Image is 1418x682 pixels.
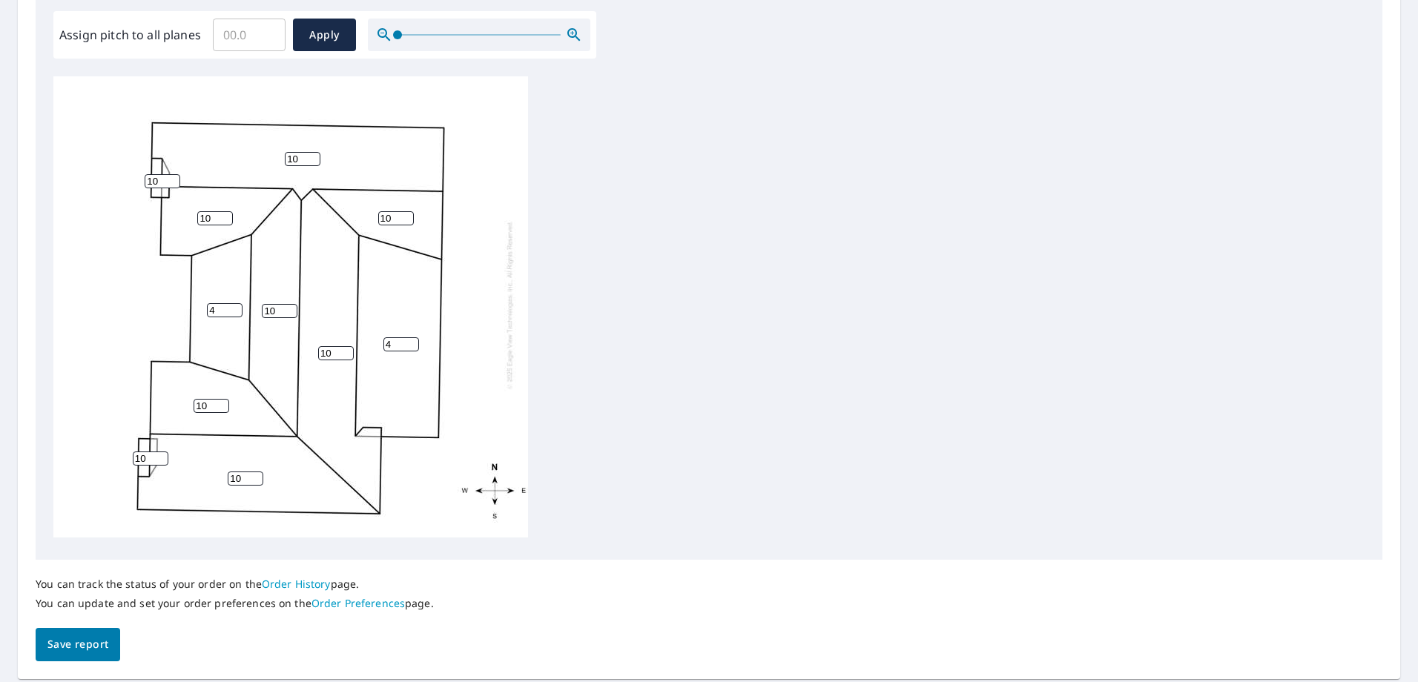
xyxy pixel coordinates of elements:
[311,596,405,610] a: Order Preferences
[36,577,434,591] p: You can track the status of your order on the page.
[36,628,120,661] button: Save report
[36,597,434,610] p: You can update and set your order preferences on the page.
[213,14,286,56] input: 00.0
[47,635,108,654] span: Save report
[59,26,201,44] label: Assign pitch to all planes
[305,26,344,44] span: Apply
[293,19,356,51] button: Apply
[262,577,331,591] a: Order History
